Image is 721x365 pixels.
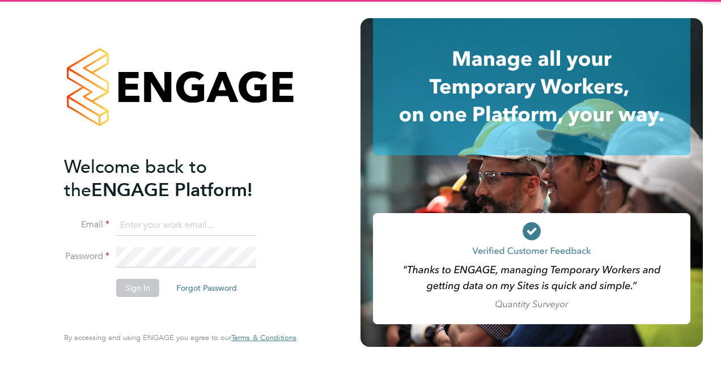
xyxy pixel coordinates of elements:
[64,219,109,231] label: Email
[64,251,109,262] label: Password
[64,333,296,342] span: By accessing and using ENGAGE you agree to our
[167,279,246,297] button: Forgot Password
[64,155,285,202] h2: ENGAGE Platform!
[116,215,256,236] input: Enter your work email...
[64,156,207,201] span: Welcome back to the
[231,333,296,342] a: Terms & Conditions
[116,279,159,297] button: Sign In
